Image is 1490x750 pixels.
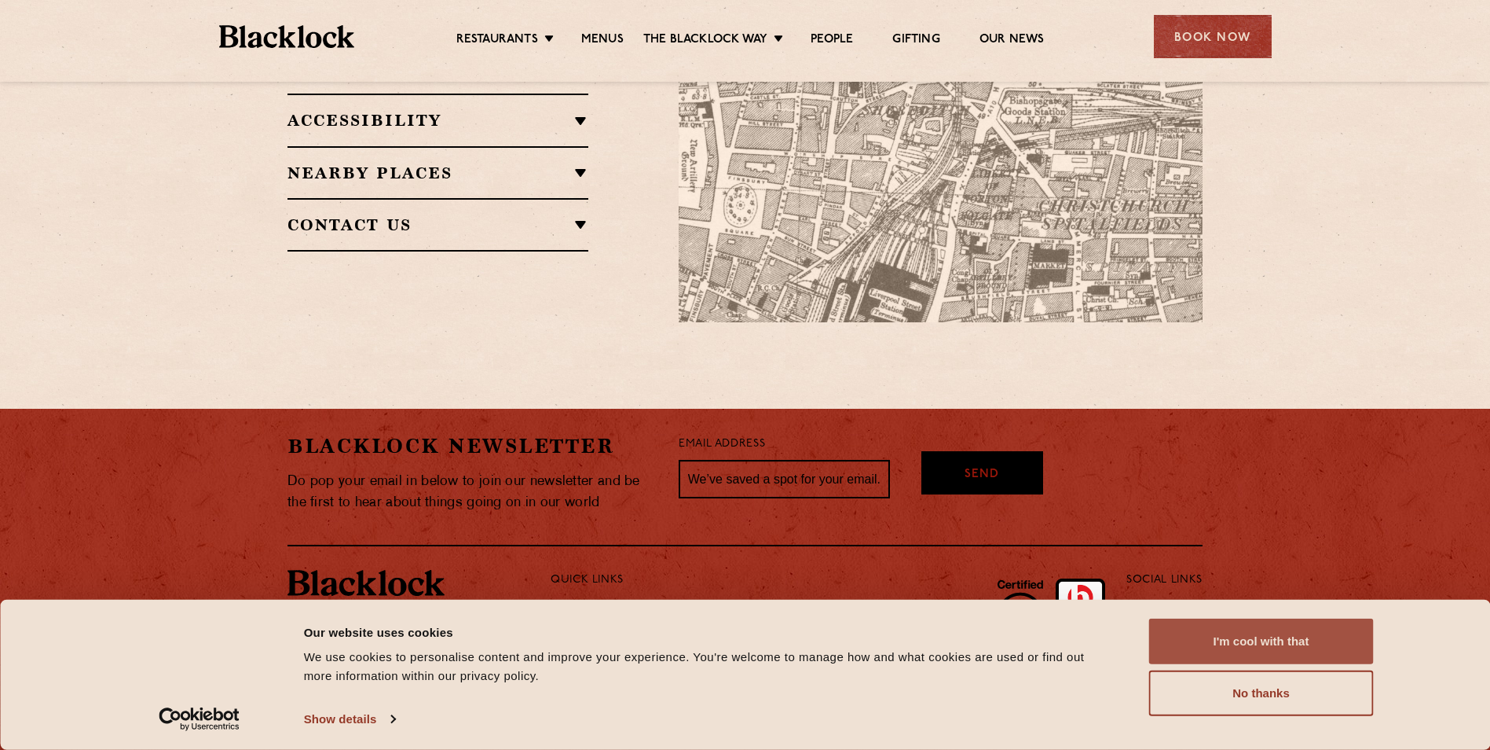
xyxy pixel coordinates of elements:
[1034,175,1254,322] img: svg%3E
[1056,579,1105,665] img: Accred_2023_2star.png
[811,32,853,50] a: People
[1154,15,1272,58] div: Book Now
[287,164,588,182] h2: Nearby Places
[287,570,445,597] img: BL_Textured_Logo-footer-cropped.svg
[304,623,1114,642] div: Our website uses cookies
[643,32,767,50] a: The Blacklock Way
[287,215,588,234] h2: Contact Us
[679,436,765,454] label: Email Address
[304,648,1114,686] div: We use cookies to personalise content and improve your experience. You're welcome to manage how a...
[551,570,1074,590] p: Quick Links
[219,25,355,48] img: BL_Textured_Logo-footer-cropped.svg
[1149,619,1374,664] button: I'm cool with that
[456,32,538,50] a: Restaurants
[892,32,939,50] a: Gifting
[979,32,1045,50] a: Our News
[287,432,655,460] h2: Blacklock Newsletter
[1126,570,1203,590] p: Social Links
[679,460,890,499] input: We’ve saved a spot for your email...
[130,708,268,731] a: Usercentrics Cookiebot - opens in a new window
[988,571,1053,665] img: B-Corp-Logo-Black-RGB.svg
[287,471,655,513] p: Do pop your email in below to join our newsletter and be the first to hear about things going on ...
[287,111,588,130] h2: Accessibility
[965,466,999,484] span: Send
[1149,671,1374,716] button: No thanks
[304,708,395,731] a: Show details
[581,32,624,50] a: Menus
